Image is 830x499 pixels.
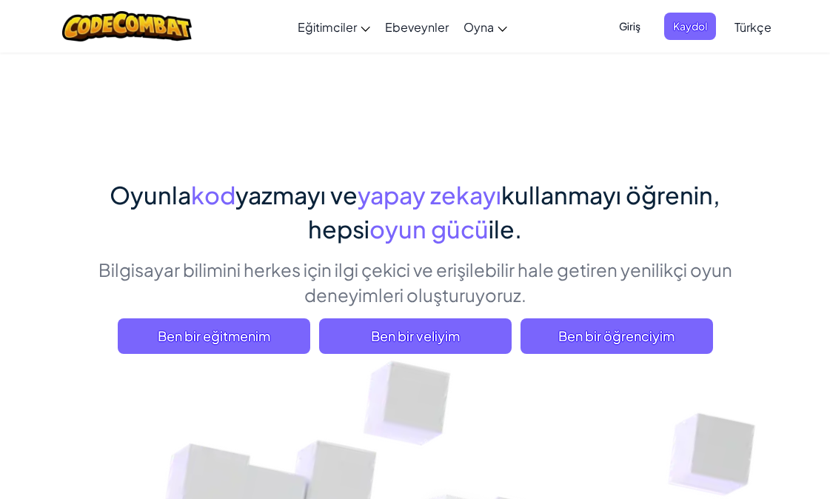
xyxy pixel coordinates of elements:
[118,318,310,354] a: Ben bir eğitmenim
[62,11,192,41] img: CodeCombat logo
[610,13,649,40] button: Giriş
[308,180,720,244] span: kullanmayı öğrenin, hepsi
[489,214,522,244] span: ile.
[463,19,494,35] span: Oyna
[378,7,456,47] a: Ebeveynler
[191,180,235,210] span: kod
[67,257,763,307] p: Bilgisayar bilimini herkes için ilgi çekici ve erişilebilir hale getiren yenilikçi oyun deneyimle...
[110,180,191,210] span: Oyunla
[319,318,512,354] a: Ben bir veliyim
[664,13,716,40] button: Kaydol
[298,19,357,35] span: Eğitimciler
[358,180,501,210] span: yapay zekayı
[727,7,779,47] a: Türkçe
[734,19,772,35] span: Türkçe
[521,318,713,354] button: Ben bir öğrenciyim
[369,214,489,244] span: oyun gücü
[235,180,358,210] span: yazmayı ve
[456,7,515,47] a: Oyna
[290,7,378,47] a: Eğitimciler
